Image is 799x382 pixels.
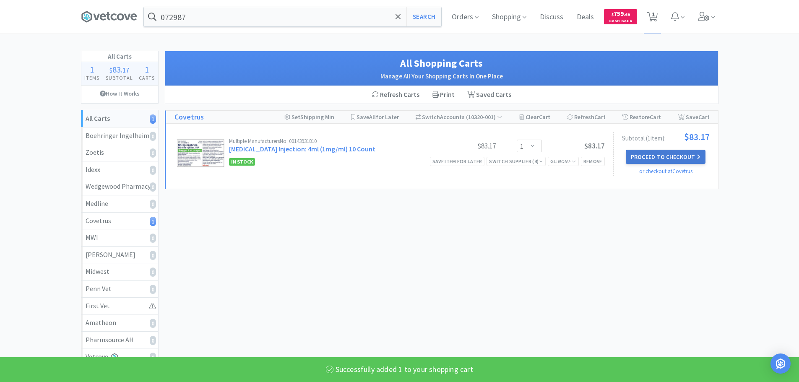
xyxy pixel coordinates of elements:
a: Covetrus1 [81,213,158,230]
div: Penn Vet [86,283,154,294]
a: Saved Carts [461,86,518,104]
i: 0 [150,285,156,294]
h1: All Carts [81,51,158,62]
i: 0 [150,336,156,345]
h4: Items [81,74,103,82]
span: ( 10320-001 ) [465,113,502,121]
div: Refresh Carts [366,86,426,104]
div: Wedgewood Pharmacy [86,181,154,192]
div: Medline [86,198,154,209]
i: 0 [150,148,156,158]
h2: Manage All Your Shopping Carts In One Place [174,71,710,81]
span: Cart [650,113,661,121]
i: 0 [150,182,156,192]
span: 83 [112,64,121,75]
span: $83.17 [584,141,605,151]
div: Subtotal ( 1 item ): [622,132,710,141]
span: Cart [539,113,550,121]
h4: Subtotal [102,74,136,82]
a: Penn Vet0 [81,281,158,298]
div: Print [426,86,461,104]
i: 0 [150,234,156,243]
span: 1 [90,64,94,75]
div: Accounts [416,111,502,123]
i: 0 [150,268,156,277]
a: How It Works [81,86,158,101]
div: Clear [519,111,550,123]
div: Zoetis [86,147,154,158]
span: Set [291,113,300,121]
a: [PERSON_NAME]0 [81,247,158,264]
a: Medline0 [81,195,158,213]
div: Multiple Manufacturers No: 00143931810 [229,138,433,144]
a: Discuss [536,13,567,21]
a: Midwest0 [81,263,158,281]
span: $ [612,12,614,17]
div: Refresh [567,111,606,123]
a: MWI0 [81,229,158,247]
a: Idexx0 [81,161,158,179]
a: Wedgewood Pharmacy0 [81,178,158,195]
a: [MEDICAL_DATA] Injection: 4ml (1mg/ml) 10 Count [229,145,375,153]
div: Amatheon [86,317,154,328]
h4: Carts [136,74,158,82]
span: Cart [594,113,606,121]
i: None [558,158,571,164]
span: 17 [122,66,129,74]
div: Save [678,111,710,123]
div: Idexx [86,164,154,175]
div: Shipping Min [284,111,334,123]
img: af8eed2c90584b8ea472aadd44d4e0eb_398353.png [176,138,225,168]
span: Cart [698,113,710,121]
span: $ [109,66,112,74]
strong: All Carts [86,114,110,122]
div: Switch Supplier ( 4 ) [489,157,543,165]
span: 759 [612,10,630,18]
span: 1 [145,64,149,75]
a: Boehringer Ingelheim0 [81,127,158,145]
div: . [102,65,136,74]
a: Zoetis0 [81,144,158,161]
a: 1 [644,14,661,22]
i: 0 [150,200,156,209]
div: Pharmsource AH [86,335,154,346]
span: In Stock [229,158,255,166]
i: 0 [150,132,156,141]
div: Restore [622,111,661,123]
i: 1 [150,217,156,226]
span: Switch [422,113,440,121]
span: GL: [550,158,576,164]
i: 0 [150,166,156,175]
a: Amatheon0 [81,314,158,332]
i: 0 [150,319,156,328]
a: First Vet [81,298,158,315]
a: All Carts1 [81,110,158,127]
h1: All Shopping Carts [174,55,710,71]
a: Pharmsource AH0 [81,332,158,349]
a: $759.69Cash Back [604,5,637,28]
input: Search by item, sku, manufacturer, ingredient, size... [144,7,441,26]
span: Cash Back [609,19,632,24]
div: Vetcove [86,351,154,362]
div: Remove [581,157,605,166]
a: or checkout at Covetrus [639,168,692,175]
div: $83.17 [433,141,496,151]
a: Covetrus [174,111,204,123]
div: MWI [86,232,154,243]
i: 0 [150,353,156,362]
i: 1 [150,114,156,124]
div: First Vet [86,301,154,312]
i: 0 [150,251,156,260]
div: Open Intercom Messenger [770,353,791,374]
span: All [369,113,376,121]
span: $83.17 [684,132,710,141]
span: . 69 [624,12,630,17]
a: Vetcove0 [81,348,158,366]
button: Proceed to Checkout [626,150,705,164]
span: Save for Later [357,113,399,121]
div: Covetrus [86,216,154,226]
div: Boehringer Ingelheim [86,130,154,141]
div: [PERSON_NAME] [86,249,154,260]
a: Deals [573,13,597,21]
